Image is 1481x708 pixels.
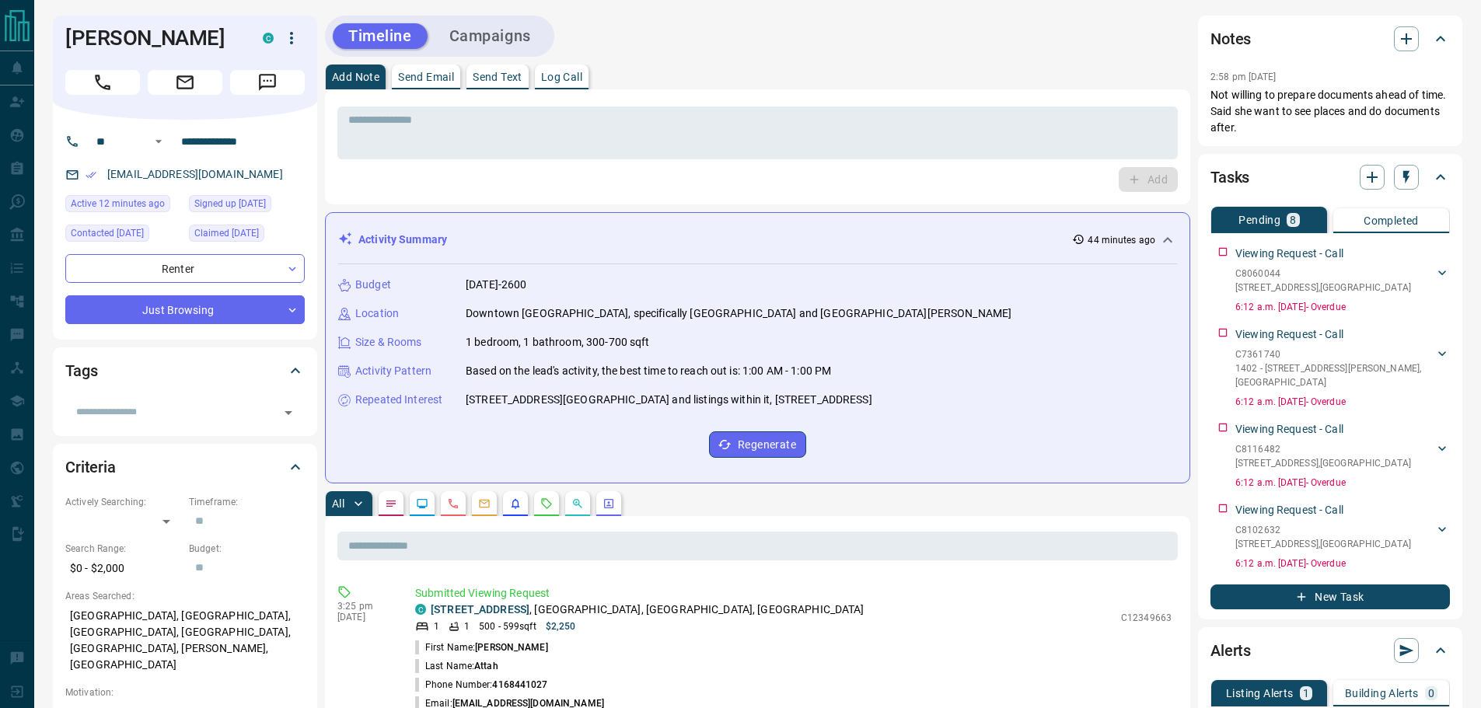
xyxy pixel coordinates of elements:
[431,603,529,616] a: [STREET_ADDRESS]
[1235,281,1411,295] p: [STREET_ADDRESS] , [GEOGRAPHIC_DATA]
[1235,395,1450,409] p: 6:12 a.m. [DATE] - Overdue
[1088,233,1155,247] p: 44 minutes ago
[189,495,305,509] p: Timeframe:
[71,225,144,241] span: Contacted [DATE]
[189,225,305,246] div: Tue Mar 12 2024
[65,295,305,324] div: Just Browsing
[473,71,522,82] p: Send Text
[337,612,392,623] p: [DATE]
[355,277,391,293] p: Budget
[65,685,305,699] p: Motivation:
[1235,267,1411,281] p: C8060044
[1235,442,1411,456] p: C8116482
[1235,300,1450,314] p: 6:12 a.m. [DATE] - Overdue
[1238,214,1280,225] p: Pending
[434,619,439,633] p: 1
[1210,159,1450,196] div: Tasks
[65,455,116,480] h2: Criteria
[540,497,553,510] svg: Requests
[415,678,548,692] p: Phone Number:
[86,169,96,180] svg: Email Verified
[263,33,274,44] div: condos.ca
[1235,439,1450,473] div: C8116482[STREET_ADDRESS],[GEOGRAPHIC_DATA]
[1235,520,1450,554] div: C8102632[STREET_ADDRESS],[GEOGRAPHIC_DATA]
[338,225,1177,254] div: Activity Summary44 minutes ago
[1235,344,1450,392] div: C73617401402 - [STREET_ADDRESS][PERSON_NAME],[GEOGRAPHIC_DATA]
[189,195,305,217] div: Tue Mar 12 2024
[492,679,547,690] span: 4168441027
[65,448,305,486] div: Criteria
[65,589,305,603] p: Areas Searched:
[194,196,266,211] span: Signed up [DATE]
[65,495,181,509] p: Actively Searching:
[65,358,97,383] h2: Tags
[230,70,305,95] span: Message
[1235,246,1343,262] p: Viewing Request - Call
[65,70,140,95] span: Call
[1210,632,1450,669] div: Alerts
[416,497,428,510] svg: Lead Browsing Activity
[1121,611,1172,625] p: C12349663
[333,23,428,49] button: Timeline
[1210,20,1450,58] div: Notes
[107,168,283,180] a: [EMAIL_ADDRESS][DOMAIN_NAME]
[415,585,1172,602] p: Submitted Viewing Request
[355,363,431,379] p: Activity Pattern
[1210,87,1450,136] p: Not willing to prepare documents ahead of time. Said she want to see places and do documents after.
[415,604,426,615] div: condos.ca
[709,431,806,458] button: Regenerate
[1210,71,1277,82] p: 2:58 pm [DATE]
[1210,26,1251,51] h2: Notes
[415,659,498,673] p: Last Name:
[1345,688,1419,699] p: Building Alerts
[466,363,831,379] p: Based on the lead's activity, the best time to reach out is: 1:00 AM - 1:00 PM
[385,497,397,510] svg: Notes
[332,71,379,82] p: Add Note
[541,71,582,82] p: Log Call
[194,225,259,241] span: Claimed [DATE]
[474,661,498,671] span: Attah
[509,497,522,510] svg: Listing Alerts
[358,232,447,248] p: Activity Summary
[1235,361,1434,389] p: 1402 - [STREET_ADDRESS][PERSON_NAME] , [GEOGRAPHIC_DATA]
[149,132,168,151] button: Open
[1235,502,1343,518] p: Viewing Request - Call
[1364,215,1419,226] p: Completed
[278,402,299,424] button: Open
[1210,165,1249,190] h2: Tasks
[466,277,526,293] p: [DATE]-2600
[1235,537,1411,551] p: [STREET_ADDRESS] , [GEOGRAPHIC_DATA]
[466,305,1011,322] p: Downtown [GEOGRAPHIC_DATA], specifically [GEOGRAPHIC_DATA] and [GEOGRAPHIC_DATA][PERSON_NAME]
[332,498,344,509] p: All
[431,602,864,618] p: , [GEOGRAPHIC_DATA], [GEOGRAPHIC_DATA], [GEOGRAPHIC_DATA]
[355,392,442,408] p: Repeated Interest
[355,305,399,322] p: Location
[1235,263,1450,298] div: C8060044[STREET_ADDRESS],[GEOGRAPHIC_DATA]
[1235,476,1450,490] p: 6:12 a.m. [DATE] - Overdue
[447,497,459,510] svg: Calls
[148,70,222,95] span: Email
[65,542,181,556] p: Search Range:
[65,225,181,246] div: Wed Mar 13 2024
[1235,326,1343,343] p: Viewing Request - Call
[1235,421,1343,438] p: Viewing Request - Call
[466,392,872,408] p: [STREET_ADDRESS][GEOGRAPHIC_DATA] and listings within it, [STREET_ADDRESS]
[189,542,305,556] p: Budget:
[464,619,470,633] p: 1
[475,642,547,653] span: [PERSON_NAME]
[65,195,181,217] div: Mon Aug 18 2025
[65,556,181,581] p: $0 - $2,000
[1226,688,1294,699] p: Listing Alerts
[466,334,650,351] p: 1 bedroom, 1 bathroom, 300-700 sqft
[546,619,576,633] p: $2,250
[1235,556,1450,570] p: 6:12 a.m. [DATE] - Overdue
[479,619,536,633] p: 500 - 599 sqft
[65,26,239,51] h1: [PERSON_NAME]
[65,254,305,283] div: Renter
[355,334,422,351] p: Size & Rooms
[1235,456,1411,470] p: [STREET_ADDRESS] , [GEOGRAPHIC_DATA]
[571,497,584,510] svg: Opportunities
[1210,638,1251,663] h2: Alerts
[603,497,615,510] svg: Agent Actions
[415,640,548,654] p: First Name:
